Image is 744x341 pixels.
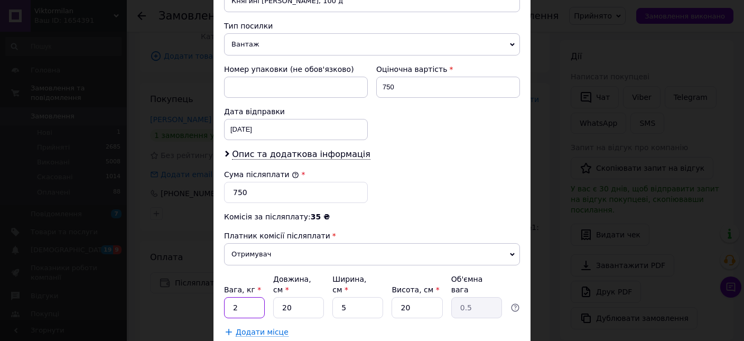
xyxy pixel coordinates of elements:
span: Вантаж [224,33,520,56]
label: Вага, кг [224,285,261,294]
span: Отримувач [224,243,520,265]
div: Об'ємна вага [451,274,502,295]
div: Дата відправки [224,106,368,117]
label: Висота, см [392,285,439,294]
span: Опис та додаткова інформація [232,149,370,160]
div: Оціночна вартість [376,64,520,75]
label: Довжина, см [273,275,311,294]
span: 35 ₴ [311,213,330,221]
div: Номер упаковки (не обов'язково) [224,64,368,75]
label: Сума післяплати [224,170,299,179]
span: Платник комісії післяплати [224,232,330,240]
span: Тип посилки [224,22,273,30]
span: Додати місце [236,328,289,337]
label: Ширина, см [332,275,366,294]
div: Комісія за післяплату: [224,211,520,222]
